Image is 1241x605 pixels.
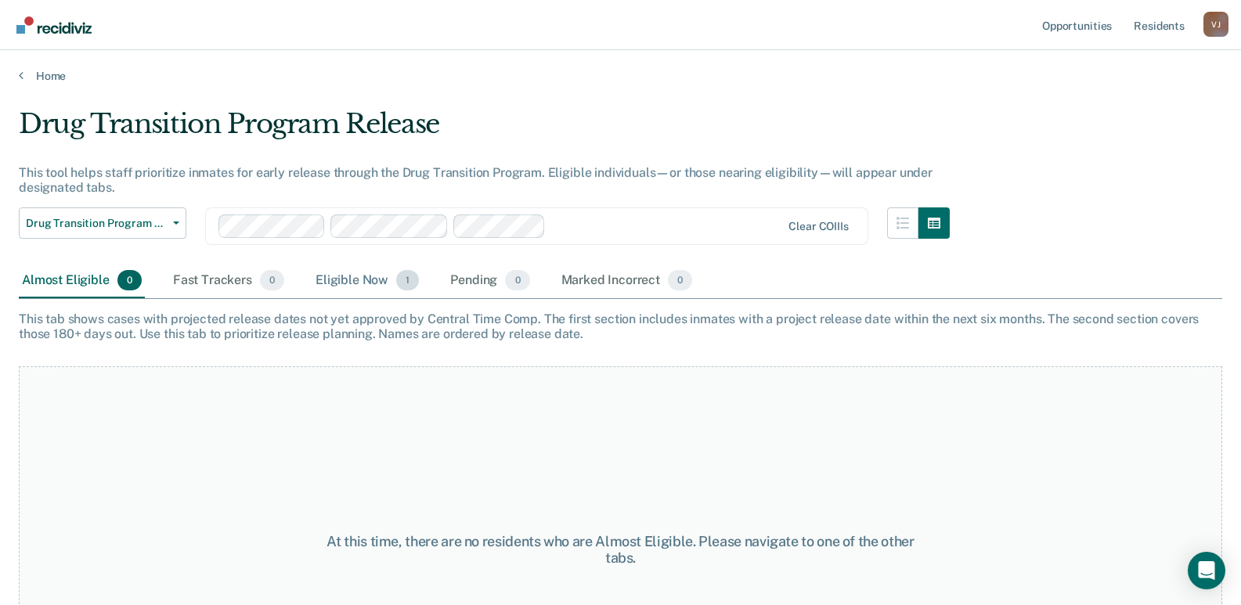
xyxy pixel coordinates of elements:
[26,217,167,230] span: Drug Transition Program Release
[668,270,692,290] span: 0
[19,165,950,195] div: This tool helps staff prioritize inmates for early release through the Drug Transition Program. E...
[117,270,142,290] span: 0
[19,207,186,239] button: Drug Transition Program Release
[312,264,422,298] div: Eligible Now1
[260,270,284,290] span: 0
[1203,12,1228,37] button: Profile dropdown button
[19,264,145,298] div: Almost Eligible0
[19,108,950,153] div: Drug Transition Program Release
[788,220,848,233] div: Clear COIIIs
[1203,12,1228,37] div: V J
[505,270,529,290] span: 0
[16,16,92,34] img: Recidiviz
[19,69,1222,83] a: Home
[396,270,419,290] span: 1
[558,264,696,298] div: Marked Incorrect0
[447,264,532,298] div: Pending0
[1188,552,1225,589] div: Open Intercom Messenger
[170,264,287,298] div: Fast Trackers0
[320,533,922,567] div: At this time, there are no residents who are Almost Eligible. Please navigate to one of the other...
[19,312,1222,341] div: This tab shows cases with projected release dates not yet approved by Central Time Comp. The firs...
